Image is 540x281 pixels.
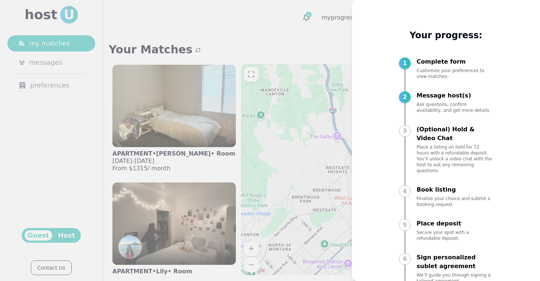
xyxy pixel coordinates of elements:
div: 2 [399,91,411,103]
div: 5 [399,219,411,231]
p: Secure your spot with a refundable deposit. [417,230,493,241]
p: Place deposit [417,219,493,228]
p: Sign personalized sublet agreement [417,253,493,271]
p: Message host(s) [417,91,493,100]
p: Complete form [417,57,493,66]
p: Ask questions, confirm availability, and get more details. [417,102,493,113]
div: 6 [399,253,411,265]
div: 4 [399,185,411,197]
div: 3 [399,125,411,137]
p: (Optional) Hold & Video Chat [417,125,493,143]
p: Book listing [417,185,493,194]
div: 1 [399,57,411,69]
p: Place a listing on hold for 72 hours with a refundable deposit. You’ll unlock a video chat with t... [417,144,493,174]
p: Your progress: [399,29,493,41]
p: Finalize your choice and submit a booking request. [417,196,493,207]
p: Customize your preferences to view matches. [417,68,493,79]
